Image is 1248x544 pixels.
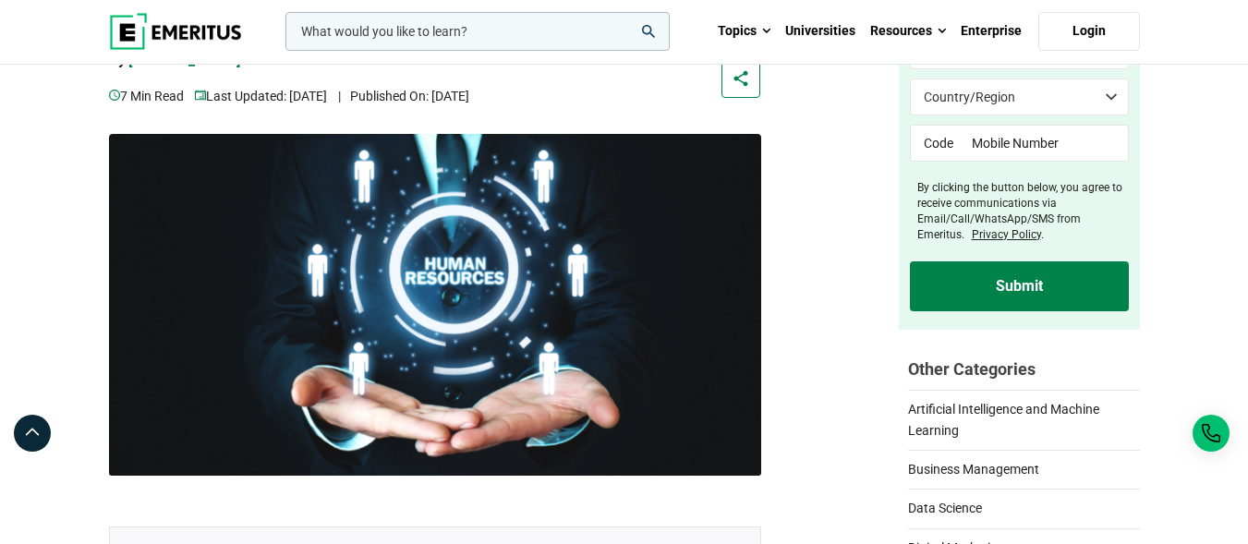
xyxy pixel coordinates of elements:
[128,50,240,85] a: [PERSON_NAME]
[1038,12,1140,51] a: Login
[910,79,1129,115] select: Country
[195,86,327,106] p: Last Updated: [DATE]
[908,489,1140,518] a: Data Science
[338,89,341,103] span: |
[910,125,959,162] input: Code
[972,228,1041,241] a: Privacy Policy
[908,357,1140,381] h2: Other Categories
[338,86,469,106] p: Published On: [DATE]
[917,180,1129,242] label: By clicking the button below, you agree to receive communications via Email/Call/WhatsApp/SMS fro...
[285,12,670,51] input: woocommerce-product-search-field-0
[908,390,1140,441] a: Artificial Intelligence and Machine Learning
[959,125,1129,162] input: Mobile Number
[910,261,1129,311] input: Submit
[109,90,120,101] img: video-views
[908,450,1140,479] a: Business Management
[109,86,184,106] p: 7 min read
[109,134,761,476] img: How to Learn Human Resource Management for Career Success | human resources | Emeritus
[195,90,206,101] img: video-views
